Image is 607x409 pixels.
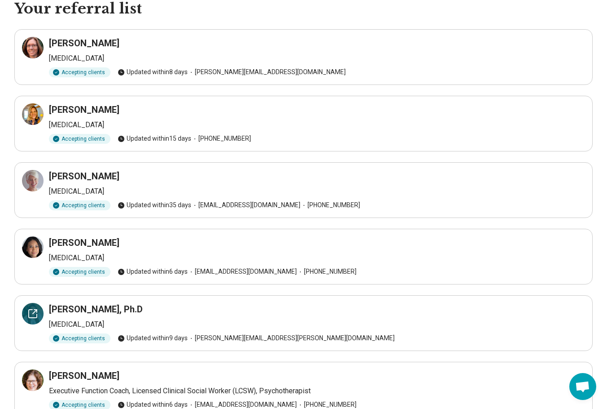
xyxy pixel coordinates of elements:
[118,67,188,77] span: Updated within 8 days
[188,333,395,343] span: [PERSON_NAME][EMAIL_ADDRESS][PERSON_NAME][DOMAIN_NAME]
[49,333,110,343] div: Accepting clients
[49,303,143,316] h3: [PERSON_NAME], Ph.D
[49,170,119,182] h3: [PERSON_NAME]
[49,236,119,249] h3: [PERSON_NAME]
[49,120,585,130] p: [MEDICAL_DATA]
[297,267,356,276] span: [PHONE_NUMBER]
[49,319,585,330] p: [MEDICAL_DATA]
[188,267,297,276] span: [EMAIL_ADDRESS][DOMAIN_NAME]
[118,333,188,343] span: Updated within 9 days
[188,67,346,77] span: [PERSON_NAME][EMAIL_ADDRESS][DOMAIN_NAME]
[569,373,596,400] div: Open chat
[49,37,119,49] h3: [PERSON_NAME]
[49,200,110,210] div: Accepting clients
[300,200,360,210] span: [PHONE_NUMBER]
[49,267,110,277] div: Accepting clients
[49,67,110,77] div: Accepting clients
[191,134,251,143] span: [PHONE_NUMBER]
[191,200,300,210] span: [EMAIL_ADDRESS][DOMAIN_NAME]
[49,186,585,197] p: [MEDICAL_DATA]
[49,369,119,382] h3: [PERSON_NAME]
[49,53,585,64] p: [MEDICAL_DATA]
[118,134,191,143] span: Updated within 15 days
[49,103,119,116] h3: [PERSON_NAME]
[49,386,585,396] p: Executive Function Coach, Licensed Clinical Social Worker (LCSW), Psychotherapist
[49,253,585,263] p: [MEDICAL_DATA]
[118,267,188,276] span: Updated within 6 days
[118,200,191,210] span: Updated within 35 days
[49,134,110,144] div: Accepting clients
